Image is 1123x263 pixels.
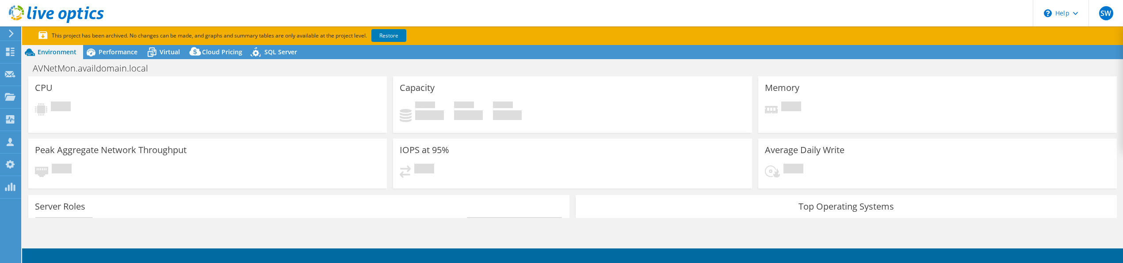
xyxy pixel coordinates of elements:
span: Pending [51,101,71,113]
span: Performance [99,48,138,56]
h3: Peak Aggregate Network Throughput [35,145,187,155]
h4: 0 GiB [493,110,522,120]
span: SQL Server [264,48,297,56]
svg: \n [1044,9,1052,17]
h3: Memory [765,83,799,93]
h1: AVNetMon.availdomain.local [29,64,162,73]
span: Total [493,101,513,110]
span: Environment [38,48,76,56]
h4: 0 GiB [454,110,483,120]
h3: CPU [35,83,53,93]
span: Pending [781,101,801,113]
span: Free [454,101,474,110]
h3: Server Roles [35,202,85,211]
h3: Top Operating Systems [582,202,1110,211]
span: Pending [783,164,803,176]
span: Pending [52,164,72,176]
p: This project has been archived. No changes can be made, and graphs and summary tables are only av... [38,31,472,41]
span: Virtual [160,48,180,56]
h4: 0 GiB [415,110,444,120]
span: Pending [414,164,434,176]
span: Cloud Pricing [202,48,242,56]
a: Restore [371,29,406,42]
span: Used [415,101,435,110]
h3: Capacity [400,83,435,93]
h3: Average Daily Write [765,145,844,155]
span: SW [1099,6,1113,20]
h3: IOPS at 95% [400,145,449,155]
